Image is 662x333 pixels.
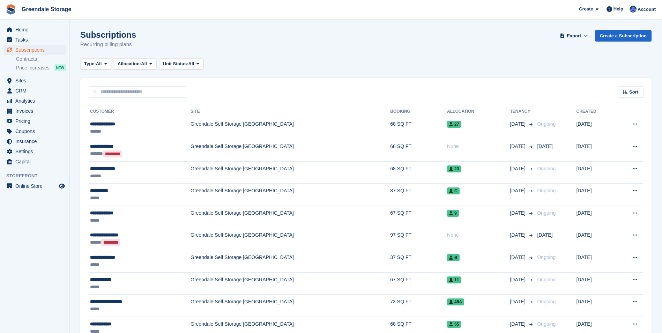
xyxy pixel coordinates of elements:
[3,35,66,45] a: menu
[6,172,69,179] span: Storefront
[559,30,589,42] button: Export
[15,126,57,136] span: Coupons
[447,165,461,172] span: 23
[15,96,57,106] span: Analytics
[576,206,615,228] td: [DATE]
[390,206,447,228] td: 67 SQ FT
[510,165,527,172] span: [DATE]
[191,106,390,117] th: Site
[537,210,556,216] span: Ongoing
[638,6,656,13] span: Account
[3,106,66,116] a: menu
[6,4,16,15] img: stora-icon-8386f47178a22dfd0bd8f6a31ec36ba5ce8667c1dd55bd0f319d3a0aa187defe.svg
[15,136,57,146] span: Insurance
[191,161,390,184] td: Greendale Self Storage [GEOGRAPHIC_DATA]
[191,184,390,206] td: Greendale Self Storage [GEOGRAPHIC_DATA]
[191,139,390,162] td: Greendale Self Storage [GEOGRAPHIC_DATA]
[114,58,156,70] button: Allocation: All
[15,157,57,166] span: Capital
[54,64,66,71] div: NEW
[3,96,66,106] a: menu
[3,25,66,35] a: menu
[141,60,147,67] span: All
[510,143,527,150] span: [DATE]
[191,117,390,139] td: Greendale Self Storage [GEOGRAPHIC_DATA]
[510,320,527,328] span: [DATE]
[163,60,188,67] span: Unit Status:
[191,272,390,295] td: Greendale Self Storage [GEOGRAPHIC_DATA]
[191,295,390,317] td: Greendale Self Storage [GEOGRAPHIC_DATA]
[447,210,459,217] span: 9
[576,161,615,184] td: [DATE]
[15,45,57,55] span: Subscriptions
[595,30,652,42] a: Create a Subscription
[188,60,194,67] span: All
[191,250,390,273] td: Greendale Self Storage [GEOGRAPHIC_DATA]
[118,60,141,67] span: Allocation:
[15,147,57,156] span: Settings
[537,277,556,282] span: Ongoing
[96,60,102,67] span: All
[576,228,615,250] td: [DATE]
[3,116,66,126] a: menu
[510,298,527,305] span: [DATE]
[3,136,66,146] a: menu
[576,250,615,273] td: [DATE]
[576,272,615,295] td: [DATE]
[537,143,552,149] span: [DATE]
[447,231,510,239] div: None
[447,143,510,150] div: None
[390,106,447,117] th: Booking
[447,321,461,328] span: 55
[390,295,447,317] td: 73 SQ FT
[537,299,556,304] span: Ongoing
[390,117,447,139] td: 68 SQ FT
[576,184,615,206] td: [DATE]
[447,106,510,117] th: Allocation
[447,254,460,261] span: B
[576,295,615,317] td: [DATE]
[510,106,534,117] th: Tenancy
[191,206,390,228] td: Greendale Self Storage [GEOGRAPHIC_DATA]
[630,6,637,13] img: Richard Harrison
[567,32,581,39] span: Export
[15,106,57,116] span: Invoices
[537,321,556,327] span: Ongoing
[16,65,50,71] span: Price increases
[89,106,191,117] th: Customer
[510,231,527,239] span: [DATE]
[390,250,447,273] td: 37 SQ FT
[390,228,447,250] td: 97 SQ FT
[510,209,527,217] span: [DATE]
[390,139,447,162] td: 68 SQ FT
[447,276,461,283] span: 11
[15,25,57,35] span: Home
[613,6,623,13] span: Help
[3,45,66,55] a: menu
[510,254,527,261] span: [DATE]
[15,35,57,45] span: Tasks
[447,298,464,305] span: 48a
[510,120,527,128] span: [DATE]
[191,228,390,250] td: Greendale Self Storage [GEOGRAPHIC_DATA]
[447,121,461,128] span: 27
[16,56,66,62] a: Contracts
[537,188,556,193] span: Ongoing
[19,3,74,15] a: Greendale Storage
[3,157,66,166] a: menu
[58,182,66,190] a: Preview store
[390,184,447,206] td: 37 SQ FT
[390,272,447,295] td: 67 SQ FT
[15,116,57,126] span: Pricing
[576,117,615,139] td: [DATE]
[629,89,638,96] span: Sort
[510,187,527,194] span: [DATE]
[447,187,460,194] span: C
[390,161,447,184] td: 68 SQ FT
[15,86,57,96] span: CRM
[537,121,556,127] span: Ongoing
[537,232,552,238] span: [DATE]
[80,40,136,49] p: Recurring billing plans
[3,126,66,136] a: menu
[159,58,203,70] button: Unit Status: All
